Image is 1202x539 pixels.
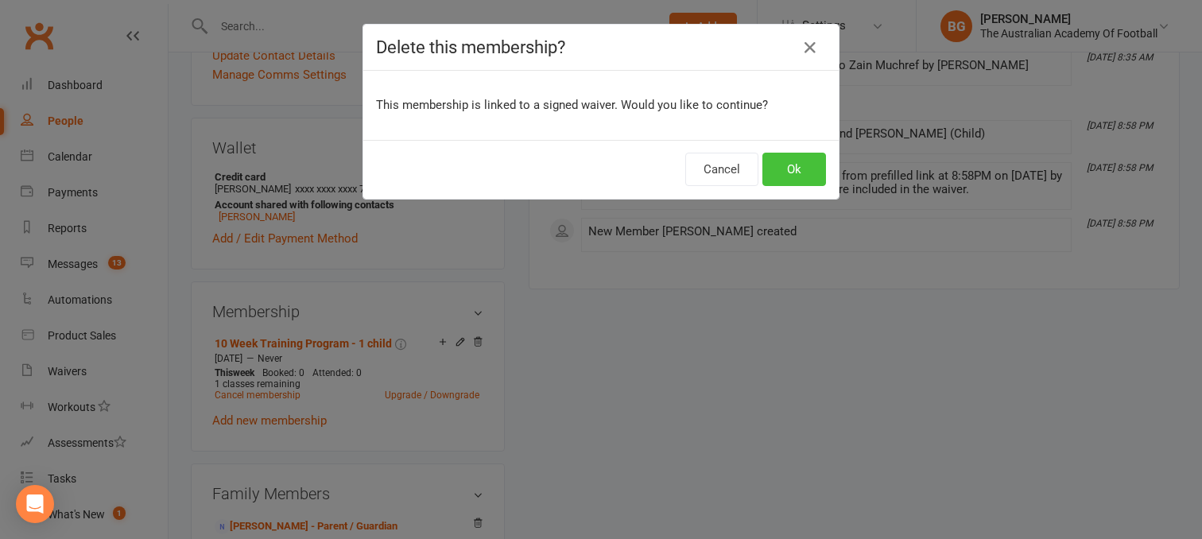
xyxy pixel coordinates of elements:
[797,35,823,60] button: Close
[376,37,826,57] h4: Delete this membership?
[762,153,826,186] button: Ok
[16,485,54,523] div: Open Intercom Messenger
[376,95,826,114] p: This membership is linked to a signed waiver. Would you like to continue?
[685,153,758,186] button: Cancel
